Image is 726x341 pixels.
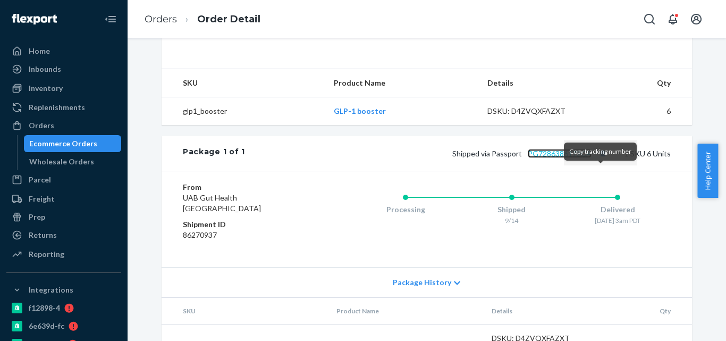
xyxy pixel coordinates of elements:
div: Delivered [564,204,671,215]
div: 1 SKU 6 Units [245,146,671,160]
a: f12898-4 [6,300,121,317]
th: SKU [162,69,325,97]
th: SKU [162,298,328,325]
th: Qty [600,298,692,325]
a: Orders [6,117,121,134]
div: Wholesale Orders [29,156,94,167]
button: Close Navigation [100,9,121,30]
a: Home [6,43,121,60]
div: 6e639d-fc [29,321,64,331]
div: Shipped [459,204,565,215]
div: Freight [29,194,55,204]
div: [DATE] 3am PDT [564,216,671,225]
dt: From [183,182,310,193]
div: Integrations [29,285,73,295]
th: Details [483,298,600,325]
button: Open notifications [662,9,683,30]
div: Inventory [29,83,63,94]
div: 9/14 [459,216,565,225]
a: Parcel [6,171,121,188]
th: Qty [595,69,692,97]
span: UAB Gut Health [GEOGRAPHIC_DATA] [183,193,261,213]
button: Open Search Box [639,9,660,30]
div: Prep [29,212,45,222]
div: Replenishments [29,102,85,113]
div: DSKU: D4ZVQXFAZXT [487,106,587,117]
span: Copy tracking number [569,147,631,155]
td: 6 [595,97,692,126]
a: Freight [6,190,121,207]
a: PG7286386172CA [528,149,592,158]
a: Replenishments [6,99,121,116]
ol: breadcrumbs [136,4,269,35]
div: Returns [29,230,57,240]
div: Home [29,46,50,56]
img: Flexport logo [12,14,57,24]
button: Help Center [697,144,718,198]
span: Shipped via Passport [452,149,610,158]
div: Ecommerce Orders [29,138,97,149]
div: f12898-4 [29,303,60,313]
th: Product Name [325,69,478,97]
button: Integrations [6,281,121,298]
a: Reporting [6,246,121,263]
a: Inbounds [6,61,121,78]
a: Orders [145,13,177,25]
button: Open account menu [686,9,707,30]
th: Product Name [328,298,483,325]
span: Package History [393,277,451,288]
th: Details [479,69,596,97]
a: Prep [6,209,121,226]
a: Ecommerce Orders [24,135,122,152]
a: Returns [6,227,121,244]
div: Parcel [29,174,51,185]
span: Support [21,7,60,17]
div: Reporting [29,249,64,260]
div: Package 1 of 1 [183,146,245,160]
a: GLP-1 booster [334,106,386,115]
dt: Shipment ID [183,219,310,230]
a: 6e639d-fc [6,318,121,335]
div: Inbounds [29,64,61,74]
a: Order Detail [197,13,260,25]
div: Processing [352,204,459,215]
a: Wholesale Orders [24,153,122,170]
td: glp1_booster [162,97,325,126]
dd: 86270937 [183,230,310,240]
div: Orders [29,120,54,131]
a: Inventory [6,80,121,97]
